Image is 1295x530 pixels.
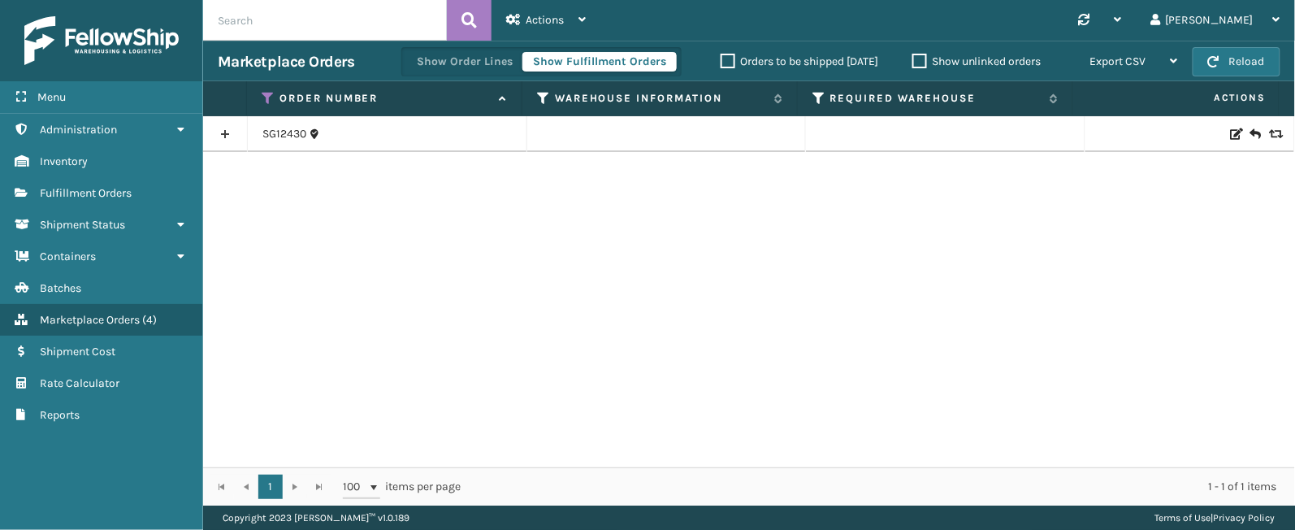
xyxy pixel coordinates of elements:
span: Containers [40,250,96,263]
span: 100 [343,479,367,495]
a: Terms of Use [1155,512,1211,523]
i: Create Return Label [1250,126,1260,142]
label: Required Warehouse [830,91,1042,106]
span: ( 4 ) [142,313,157,327]
span: Shipment Cost [40,345,115,358]
h3: Marketplace Orders [218,52,354,72]
img: logo [24,16,179,65]
a: SG12430 [262,126,306,142]
i: Edit [1231,128,1241,140]
span: Fulfillment Orders [40,186,132,200]
span: Administration [40,123,117,137]
a: Privacy Policy [1214,512,1276,523]
span: Export CSV [1090,54,1146,68]
span: Inventory [40,154,88,168]
label: Order Number [279,91,491,106]
span: items per page [343,475,461,499]
span: Actions [1078,85,1276,111]
button: Show Order Lines [406,52,523,72]
label: Show unlinked orders [912,54,1042,68]
label: Warehouse Information [555,91,766,106]
span: Batches [40,281,81,295]
div: 1 - 1 of 1 items [484,479,1277,495]
div: | [1155,506,1276,530]
label: Orders to be shipped [DATE] [721,54,878,68]
span: Reports [40,408,80,422]
span: Actions [526,13,564,27]
span: Rate Calculator [40,376,119,390]
i: Replace [1270,128,1280,140]
span: Menu [37,90,66,104]
a: 1 [258,475,283,499]
span: Shipment Status [40,218,125,232]
button: Reload [1193,47,1280,76]
span: Marketplace Orders [40,313,140,327]
button: Show Fulfillment Orders [522,52,677,72]
p: Copyright 2023 [PERSON_NAME]™ v 1.0.189 [223,506,409,530]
